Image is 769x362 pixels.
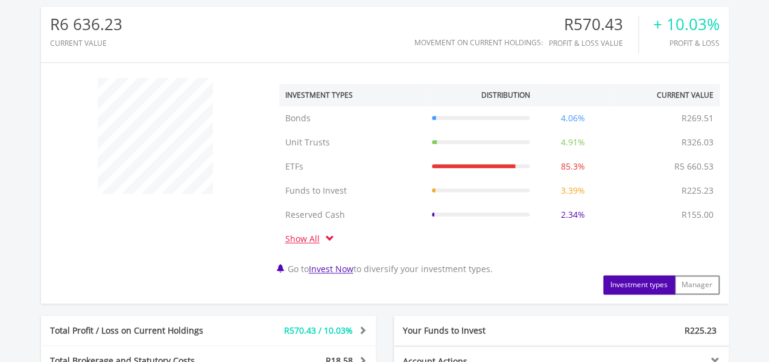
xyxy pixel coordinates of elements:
[414,39,543,46] div: Movement on Current Holdings:
[536,130,609,154] td: 4.91%
[536,154,609,179] td: 85.3%
[536,203,609,227] td: 2.34%
[41,325,236,337] div: Total Profit / Loss on Current Holdings
[279,84,426,106] th: Investment Types
[536,179,609,203] td: 3.39%
[279,179,426,203] td: Funds to Invest
[50,16,122,33] div: R6 636.23
[549,16,638,33] div: R570.43
[284,325,353,336] span: R570.43 / 10.03%
[279,154,426,179] td: ETFs
[676,130,720,154] td: R326.03
[676,106,720,130] td: R269.51
[549,39,638,47] div: Profit & Loss Value
[536,106,609,130] td: 4.06%
[285,233,326,244] a: Show All
[676,203,720,227] td: R155.00
[609,84,720,106] th: Current Value
[481,90,530,100] div: Distribution
[653,16,720,33] div: + 10.03%
[668,154,720,179] td: R5 660.53
[685,325,717,336] span: R225.23
[676,179,720,203] td: R225.23
[394,325,562,337] div: Your Funds to Invest
[279,203,426,227] td: Reserved Cash
[653,39,720,47] div: Profit & Loss
[309,263,353,275] a: Invest Now
[50,39,122,47] div: CURRENT VALUE
[279,130,426,154] td: Unit Trusts
[674,275,720,294] button: Manager
[279,106,426,130] td: Bonds
[270,72,729,294] div: Go to to diversify your investment types.
[603,275,675,294] button: Investment types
